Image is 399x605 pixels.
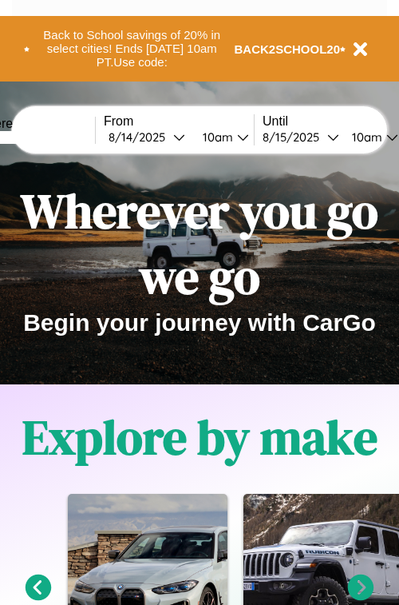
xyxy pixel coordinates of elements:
button: 10am [190,129,254,145]
div: 10am [344,129,386,145]
label: From [104,114,254,129]
button: Back to School savings of 20% in select cities! Ends [DATE] 10am PT.Use code: [30,24,235,74]
div: 8 / 14 / 2025 [109,129,173,145]
h1: Explore by make [22,404,377,470]
button: 8/14/2025 [104,129,190,145]
b: BACK2SCHOOL20 [235,42,341,56]
div: 10am [195,129,237,145]
div: 8 / 15 / 2025 [263,129,327,145]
